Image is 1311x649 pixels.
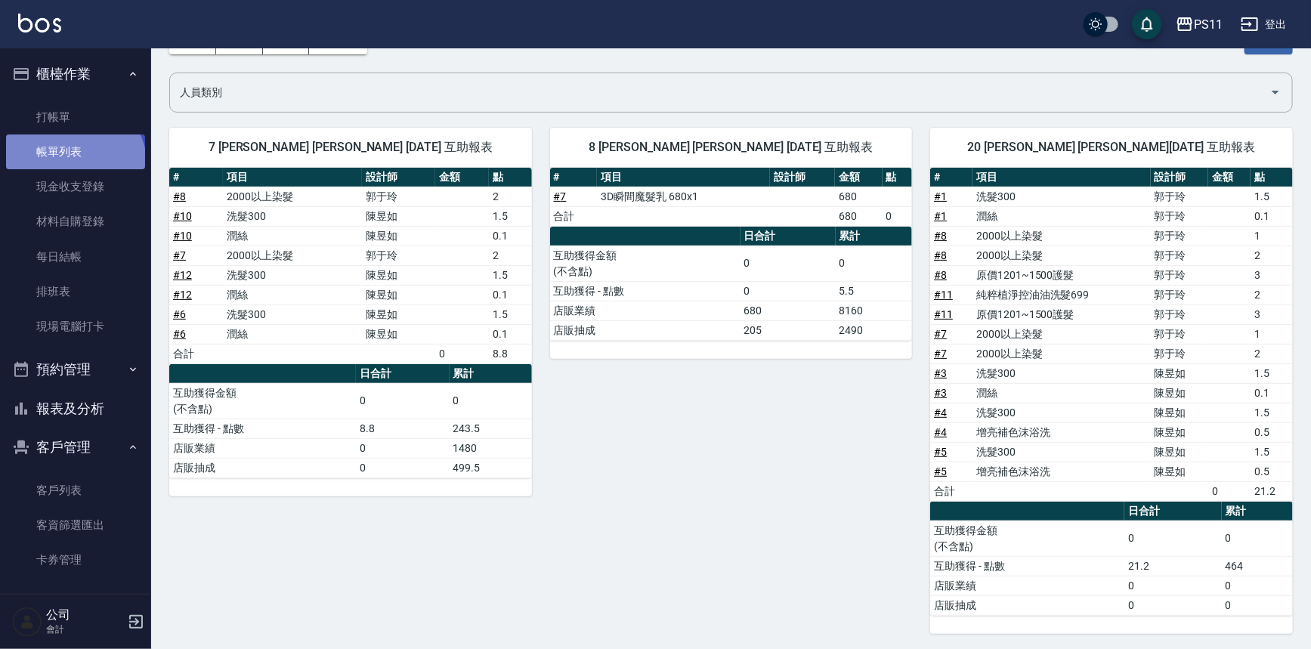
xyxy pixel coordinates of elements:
[1251,226,1293,246] td: 1
[6,584,145,623] button: 行銷工具
[173,269,192,281] a: #12
[934,289,953,301] a: #11
[489,246,531,265] td: 2
[1151,226,1209,246] td: 郭于玲
[930,481,972,501] td: 合計
[450,458,532,477] td: 499.5
[1151,462,1209,481] td: 陳昱如
[6,100,145,134] a: 打帳單
[362,226,435,246] td: 陳昱如
[1251,304,1293,324] td: 3
[550,301,741,320] td: 店販業績
[934,348,947,360] a: #7
[1151,187,1209,206] td: 郭于玲
[972,363,1150,383] td: 洗髮300
[169,344,223,363] td: 合計
[550,246,741,281] td: 互助獲得金額 (不含點)
[934,426,947,438] a: #4
[18,14,61,32] img: Logo
[46,607,123,623] h5: 公司
[489,206,531,226] td: 1.5
[972,168,1150,187] th: 項目
[489,285,531,304] td: 0.1
[1151,324,1209,344] td: 郭于玲
[173,249,186,261] a: #7
[1251,324,1293,344] td: 1
[1251,442,1293,462] td: 1.5
[169,458,356,477] td: 店販抽成
[1124,556,1222,576] td: 21.2
[741,227,836,246] th: 日合計
[972,442,1150,462] td: 洗髮300
[356,419,450,438] td: 8.8
[1251,344,1293,363] td: 2
[972,246,1150,265] td: 2000以上染髮
[1151,285,1209,304] td: 郭于玲
[169,168,223,187] th: #
[1251,363,1293,383] td: 1.5
[6,240,145,274] a: 每日結帳
[972,187,1150,206] td: 洗髮300
[1251,403,1293,422] td: 1.5
[1132,9,1162,39] button: save
[1251,422,1293,442] td: 0.5
[450,364,532,384] th: 累計
[450,419,532,438] td: 243.5
[223,206,362,226] td: 洗髮300
[835,206,883,226] td: 680
[1151,265,1209,285] td: 郭于玲
[6,350,145,389] button: 預約管理
[550,168,913,227] table: a dense table
[1222,595,1293,615] td: 0
[934,210,947,222] a: #1
[972,304,1150,324] td: 原價1201~1500護髮
[1151,168,1209,187] th: 設計師
[883,168,913,187] th: 點
[362,168,435,187] th: 設計師
[883,206,913,226] td: 0
[1151,442,1209,462] td: 陳昱如
[362,187,435,206] td: 郭于玲
[489,226,531,246] td: 0.1
[934,190,947,202] a: #1
[6,473,145,508] a: 客戶列表
[1222,556,1293,576] td: 464
[1251,383,1293,403] td: 0.1
[930,576,1124,595] td: 店販業績
[930,168,972,187] th: #
[972,265,1150,285] td: 原價1201~1500護髮
[6,274,145,309] a: 排班表
[930,168,1293,502] table: a dense table
[1208,168,1251,187] th: 金額
[1222,521,1293,556] td: 0
[435,344,489,363] td: 0
[173,230,192,242] a: #10
[1124,576,1222,595] td: 0
[934,387,947,399] a: #3
[1151,422,1209,442] td: 陳昱如
[550,168,598,187] th: #
[1251,481,1293,501] td: 21.2
[550,206,598,226] td: 合計
[223,187,362,206] td: 2000以上染髮
[173,328,186,340] a: #6
[489,168,531,187] th: 點
[1151,246,1209,265] td: 郭于玲
[948,140,1275,155] span: 20 [PERSON_NAME] [PERSON_NAME][DATE] 互助報表
[930,502,1293,616] table: a dense table
[741,320,836,340] td: 205
[972,383,1150,403] td: 潤絲
[1251,206,1293,226] td: 0.1
[1208,481,1251,501] td: 0
[435,168,489,187] th: 金額
[6,542,145,577] a: 卡券管理
[46,623,123,636] p: 會計
[972,403,1150,422] td: 洗髮300
[770,168,835,187] th: 設計師
[934,249,947,261] a: #8
[1222,502,1293,521] th: 累計
[1124,502,1222,521] th: 日合計
[934,406,947,419] a: #4
[489,324,531,344] td: 0.1
[835,168,883,187] th: 金額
